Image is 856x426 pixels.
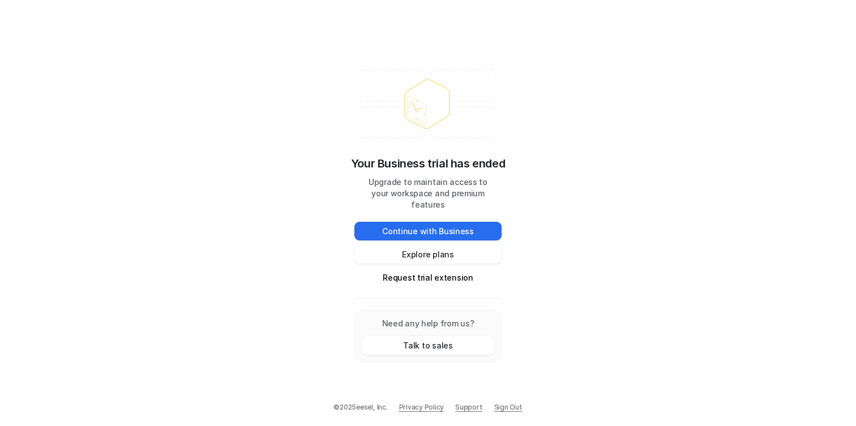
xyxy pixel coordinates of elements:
button: Request trial extension [354,268,502,287]
a: Privacy Policy [399,402,444,412]
button: Explore plans [354,245,502,264]
span: Support [455,402,482,412]
button: Talk to sales [362,336,494,355]
p: Upgrade to maintain access to your workspace and premium features [354,177,502,210]
p: Your Business trial has ended [351,155,505,172]
p: Need any help from us? [362,317,494,329]
p: © 2025 eesel, Inc. [333,402,387,412]
button: Continue with Business [354,222,502,240]
a: Sign Out [494,402,523,412]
